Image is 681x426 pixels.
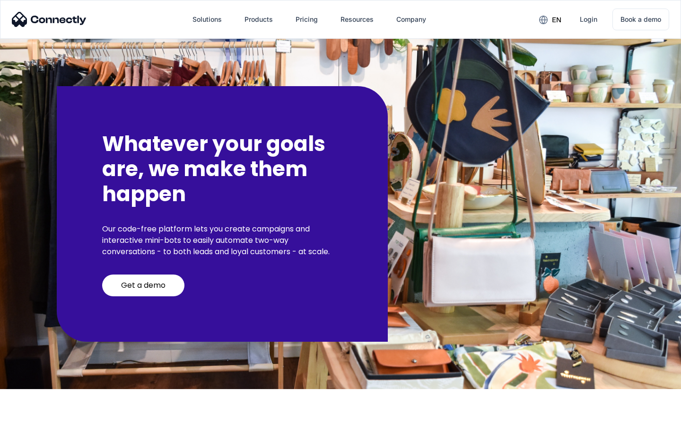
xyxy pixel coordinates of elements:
[192,13,222,26] div: Solutions
[102,275,184,296] a: Get a demo
[612,9,669,30] a: Book a demo
[552,13,561,27] div: en
[340,13,374,26] div: Resources
[296,13,318,26] div: Pricing
[9,409,57,423] aside: Language selected: English
[333,8,381,31] div: Resources
[237,8,280,31] div: Products
[288,8,325,31] a: Pricing
[389,8,434,31] div: Company
[580,13,597,26] div: Login
[532,12,568,27] div: en
[102,223,342,257] p: Our code-free platform lets you create campaigns and interactive mini-bots to easily automate two...
[185,8,229,31] div: Solutions
[572,8,605,31] a: Login
[121,281,166,290] div: Get a demo
[244,13,273,26] div: Products
[12,12,87,27] img: Connectly Logo
[396,13,426,26] div: Company
[102,132,342,206] h2: Whatever your goals are, we make them happen
[19,409,57,423] ul: Language list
